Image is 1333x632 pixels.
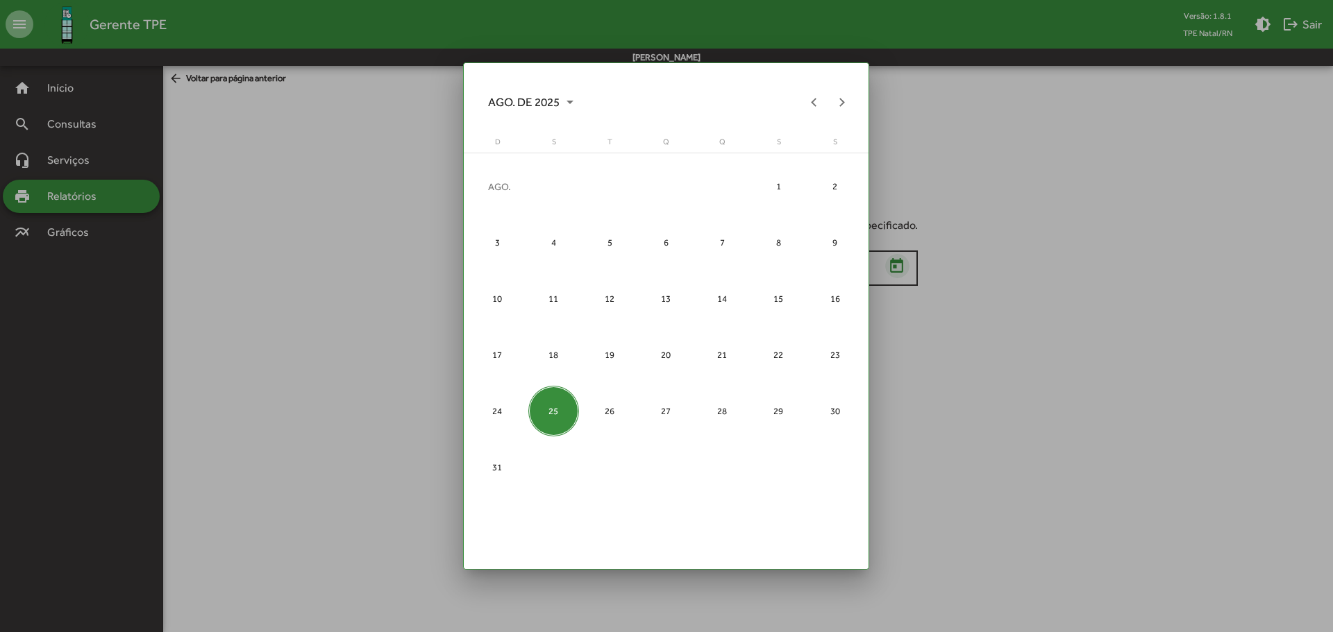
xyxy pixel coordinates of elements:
td: 8 de agosto de 2025 [751,214,807,271]
div: 15 [754,273,805,324]
div: 18 [529,330,580,380]
td: 20 de agosto de 2025 [638,327,694,383]
div: 29 [754,386,805,436]
div: 14 [698,273,748,324]
td: 28 de agosto de 2025 [694,383,751,439]
td: 27 de agosto de 2025 [638,383,694,439]
div: 27 [642,386,692,436]
td: AGO. [469,158,751,214]
td: 19 de agosto de 2025 [582,327,638,383]
td: 25 de agosto de 2025 [526,383,582,439]
div: 4 [529,217,580,268]
div: 17 [473,330,523,380]
td: 15 de agosto de 2025 [751,271,807,327]
div: 31 [473,442,523,493]
span: AGO. DE 2025 [488,89,573,114]
div: 20 [642,330,692,380]
div: 3 [473,217,523,268]
th: sexta-feira [751,136,807,153]
div: 2 [810,161,861,212]
div: 25 [529,386,580,436]
td: 14 de agosto de 2025 [694,271,751,327]
button: Previous month [800,88,828,116]
div: 24 [473,386,523,436]
div: 26 [585,386,636,436]
div: 9 [810,217,861,268]
div: 19 [585,330,636,380]
td: 9 de agosto de 2025 [807,214,863,271]
td: 13 de agosto de 2025 [638,271,694,327]
div: 6 [642,217,692,268]
div: 23 [810,330,861,380]
div: 1 [754,161,805,212]
td: 3 de agosto de 2025 [469,214,526,271]
td: 31 de agosto de 2025 [469,439,526,495]
td: 12 de agosto de 2025 [582,271,638,327]
div: 28 [698,386,748,436]
td: 11 de agosto de 2025 [526,271,582,327]
td: 18 de agosto de 2025 [526,327,582,383]
th: domingo [469,136,526,153]
div: 30 [810,386,861,436]
td: 16 de agosto de 2025 [807,271,863,327]
td: 10 de agosto de 2025 [469,271,526,327]
td: 17 de agosto de 2025 [469,327,526,383]
td: 6 de agosto de 2025 [638,214,694,271]
div: 21 [698,330,748,380]
td: 2 de agosto de 2025 [807,158,863,214]
div: 10 [473,273,523,324]
td: 1 de agosto de 2025 [751,158,807,214]
td: 29 de agosto de 2025 [751,383,807,439]
td: 23 de agosto de 2025 [807,327,863,383]
th: sábado [807,136,863,153]
td: 5 de agosto de 2025 [582,214,638,271]
td: 24 de agosto de 2025 [469,383,526,439]
div: 8 [754,217,805,268]
td: 21 de agosto de 2025 [694,327,751,383]
th: segunda-feira [526,136,582,153]
td: 7 de agosto de 2025 [694,214,751,271]
td: 22 de agosto de 2025 [751,327,807,383]
th: terça-feira [582,136,638,153]
div: 16 [810,273,861,324]
div: 7 [698,217,748,268]
td: 26 de agosto de 2025 [582,383,638,439]
th: quarta-feira [638,136,694,153]
div: 5 [585,217,636,268]
div: 13 [642,273,692,324]
td: 4 de agosto de 2025 [526,214,582,271]
button: Choose month and year [477,88,585,116]
button: Next month [828,88,856,116]
div: 22 [754,330,805,380]
th: quinta-feira [694,136,751,153]
div: 11 [529,273,580,324]
div: 12 [585,273,636,324]
td: 30 de agosto de 2025 [807,383,863,439]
